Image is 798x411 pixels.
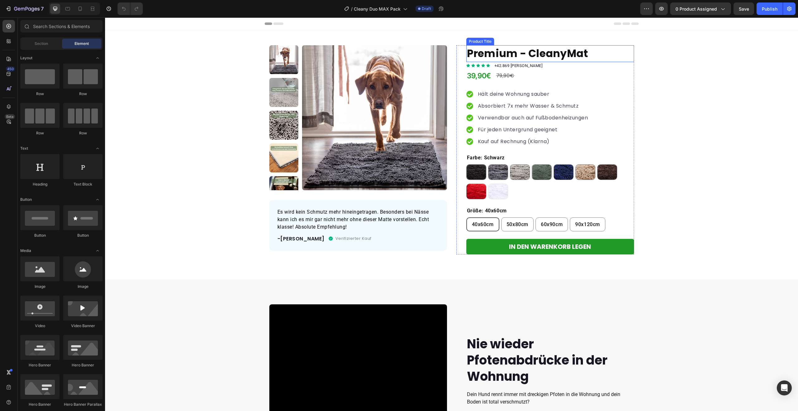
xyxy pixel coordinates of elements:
[20,146,28,151] span: Text
[401,204,423,210] span: 50x80cm
[20,284,60,289] div: Image
[361,52,387,65] div: 39,90€
[5,114,15,119] div: Beta
[436,204,458,210] span: 60x90cm
[675,6,717,12] span: 0 product assigned
[63,91,103,97] div: Row
[172,191,324,212] span: Es wird kein Schmutz mehr hineingetragen. Besonders bei Nässe kann ich es mir gar nicht mehr ohne...
[366,46,370,50] a: Section
[63,130,103,136] div: Row
[2,2,46,15] button: 7
[93,53,103,63] span: Toggle open
[20,197,32,202] span: Button
[373,73,483,80] p: Hält deine Wohnung sauber
[361,136,400,144] legend: Farbe: Schwarz
[470,204,495,210] span: 90x120cm
[362,318,502,368] strong: Nie wieder Pfotenabdrücke in der Wohnung
[351,6,353,12] span: /
[63,402,103,407] div: Hero Banner Parallax
[20,91,60,97] div: Row
[20,55,32,61] span: Layout
[733,2,754,15] button: Save
[361,46,365,50] a: Section
[118,2,143,15] div: Undo/Redo
[739,6,749,12] span: Save
[373,97,483,104] p: Verwendbar auch auf Fußbodenheizungen
[63,323,103,329] div: Video Banner
[389,45,438,51] p: +42.869 [PERSON_NAME]
[6,66,15,71] div: 450
[670,2,731,15] button: 0 product assigned
[373,85,483,92] p: Absorbiert 7x mehr Wasser & Schmutz
[105,17,798,411] iframe: Design area
[362,373,528,388] p: Dein Hund rennt immer mit dreckigen Pfoten in die Wohnung und dein Boden ist total verschmutzt?
[20,181,60,187] div: Heading
[93,143,103,153] span: Toggle open
[376,46,380,50] a: Section
[63,181,103,187] div: Text Block
[35,41,48,46] span: Section
[63,233,103,238] div: Button
[230,218,267,224] p: Verifizierter Kauf
[367,204,389,210] span: 40x60cm
[391,55,410,62] div: 79,90€
[762,6,777,12] div: Publish
[361,189,402,197] legend: Größe: 40x60cm
[172,218,219,225] p: -[PERSON_NAME]
[373,120,483,128] p: Kauf auf Rechnung (Klarna)
[373,109,483,116] p: Für jeden Untergrund geeignet
[20,402,60,407] div: Hero Banner
[371,46,375,50] a: Section
[422,6,431,12] span: Draft
[354,6,401,12] span: Cleany Duo MAX Pack
[20,323,60,329] div: Video
[20,233,60,238] div: Button
[63,284,103,289] div: Image
[363,21,388,27] div: Product Title
[381,46,385,50] a: Section
[63,362,103,368] div: Hero Banner
[75,41,89,46] span: Element
[757,2,783,15] button: Publish
[93,195,103,205] span: Toggle open
[20,362,60,368] div: Hero Banner
[20,248,31,254] span: Media
[777,380,792,395] div: Open Intercom Messenger
[20,20,103,32] input: Search Sections & Elements
[41,5,44,12] p: 7
[404,225,486,233] div: IN DEN WARENKORB LEGEN
[93,246,103,256] span: Toggle open
[361,221,529,237] button: IN DEN WARENKORB LEGEN
[20,130,60,136] div: Row
[361,28,529,45] h1: Premium - CleanyMat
